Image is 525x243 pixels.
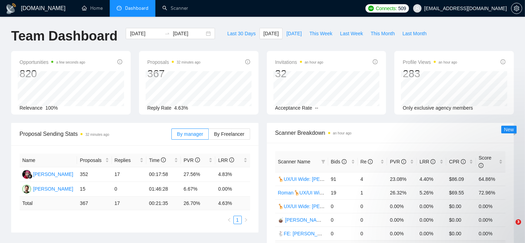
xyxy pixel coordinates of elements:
span: LRR [218,157,234,163]
button: [DATE] [283,28,306,39]
li: Next Page [242,216,250,224]
td: 17 [112,197,146,210]
span: Connects: [376,5,397,12]
td: 0 [358,227,387,240]
a: setting [511,6,522,11]
a: homeHome [82,5,103,11]
span: info-circle [342,159,347,164]
button: This Week [306,28,336,39]
time: an hour ago [439,60,457,64]
span: Proposals [147,58,201,66]
td: 367 [77,197,111,210]
button: This Month [367,28,399,39]
span: Opportunities [20,58,85,66]
td: 0 [328,227,358,240]
td: 23.08% [387,172,417,186]
span: Proposals [80,156,103,164]
span: Only exclusive agency members [403,105,473,111]
li: Previous Page [225,216,233,224]
span: This Month [371,30,395,37]
span: 509 [398,5,406,12]
time: an hour ago [333,131,352,135]
time: a few seconds ago [56,60,85,64]
span: Relevance [20,105,43,111]
time: 32 minutes ago [85,133,109,137]
td: 17 [112,167,146,182]
img: gigradar-bm.png [28,174,32,179]
img: D [22,170,31,179]
td: 4 [358,172,387,186]
span: Invitations [275,58,323,66]
span: PVR [390,159,406,164]
div: 32 [275,67,323,80]
span: By manager [177,131,203,137]
button: [DATE] [260,28,283,39]
td: $86.09 [446,172,476,186]
span: info-circle [401,159,406,164]
td: 0 [328,199,358,213]
span: info-circle [245,59,250,64]
td: $0.00 [446,199,476,213]
span: New [504,127,514,132]
span: info-circle [161,157,166,162]
h1: Team Dashboard [11,28,117,44]
td: $0.00 [446,213,476,227]
span: Scanner Name [278,159,310,164]
td: 4.40% [417,172,446,186]
input: Start date [130,30,162,37]
td: 1 [358,186,387,199]
span: [DATE] [286,30,302,37]
input: End date [173,30,204,37]
span: setting [511,6,522,11]
a: 🦒UX/UI Wide: [PERSON_NAME] 03/07 portfolio [278,204,385,209]
a: searchScanner [162,5,188,11]
td: 0 [358,213,387,227]
div: [PERSON_NAME] [33,170,73,178]
td: 19 [328,186,358,199]
td: 0 [358,199,387,213]
td: 26.70 % [181,197,215,210]
span: Last Week [340,30,363,37]
td: 5.26% [417,186,446,199]
div: 283 [403,67,457,80]
span: right [244,218,248,222]
td: 01:46:28 [146,182,181,197]
span: CPR [449,159,465,164]
span: info-circle [195,157,200,162]
a: 🐇FE: [PERSON_NAME] [278,231,333,236]
span: dashboard [117,6,122,10]
td: 0.00% [417,227,446,240]
td: $0.00 [446,227,476,240]
div: 820 [20,67,85,80]
a: 🧉 [PERSON_NAME] | UX/UI Wide: 31/07 - Bid in Range [278,217,402,223]
img: RV [22,185,31,193]
td: 6.67% [181,182,215,197]
td: Total [20,197,77,210]
span: Score [479,155,492,168]
button: left [225,216,233,224]
td: 0 [328,213,358,227]
span: info-circle [431,159,435,164]
span: Last Month [402,30,426,37]
span: info-circle [368,159,373,164]
button: Last 30 Days [223,28,260,39]
span: Last 30 Days [227,30,256,37]
time: an hour ago [305,60,323,64]
td: 0.00% [417,213,446,227]
button: Last Month [399,28,430,39]
span: Time [149,157,166,163]
span: This Week [309,30,332,37]
img: upwork-logo.png [368,6,374,11]
span: left [227,218,231,222]
span: Profile Views [403,58,457,66]
td: 0.00% [417,199,446,213]
span: LRR [419,159,435,164]
span: -- [315,105,318,111]
td: 26.32% [387,186,417,199]
span: info-circle [117,59,122,64]
span: 4.63% [174,105,188,111]
th: Name [20,154,77,167]
span: Proposal Sending Stats [20,130,171,138]
td: 0.00% [387,227,417,240]
span: Re [361,159,373,164]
